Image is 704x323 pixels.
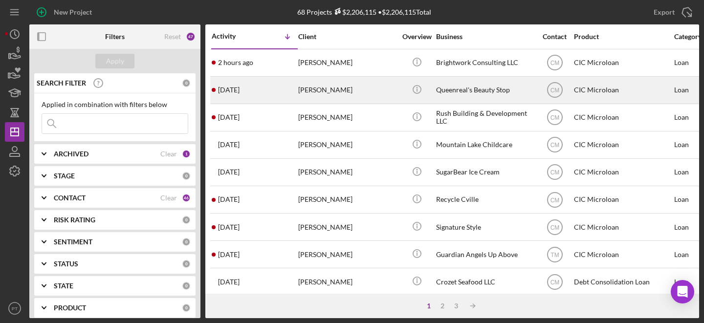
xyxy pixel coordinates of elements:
div: 0 [182,259,191,268]
div: 1 [422,302,436,310]
div: 0 [182,215,191,224]
div: Open Intercom Messenger [671,280,694,303]
div: 47 [186,32,196,42]
div: 68 Projects • $2,206,115 Total [297,8,431,16]
div: [PERSON_NAME] [298,77,396,103]
b: PRODUCT [54,304,86,312]
div: CIC Microloan [574,214,672,240]
div: CIC Microloan [574,132,672,158]
text: CM [550,169,559,176]
time: 2025-09-09 15:04 [218,168,240,176]
div: CIC Microloan [574,105,672,130]
div: Queenreal's Beauty Stop [436,77,534,103]
text: CM [550,224,559,231]
div: 0 [182,79,191,87]
button: Apply [95,54,134,68]
time: 2025-09-09 15:22 [218,141,240,149]
b: ARCHIVED [54,150,88,158]
div: Reset [164,33,181,41]
div: Rush Building & Development LLC [436,105,534,130]
div: Guardian Angels Up Above [436,241,534,267]
button: Export [644,2,699,22]
div: 46 [182,194,191,202]
text: CM [550,142,559,149]
time: 2025-09-09 02:14 [218,223,240,231]
div: CIC Microloan [574,159,672,185]
div: 0 [182,303,191,312]
div: [PERSON_NAME] [298,214,396,240]
div: Crozet Seafood LLC [436,269,534,295]
b: STATE [54,282,73,290]
div: 3 [449,302,463,310]
div: 1 [182,150,191,158]
div: SugarBear Ice Cream [436,159,534,185]
b: SENTIMENT [54,238,92,246]
text: CM [550,279,559,285]
div: Recycle Cville [436,187,534,213]
button: New Project [29,2,102,22]
div: 0 [182,281,191,290]
time: 2025-09-05 18:11 [218,251,240,258]
div: Product [574,33,672,41]
b: STATUS [54,260,78,268]
div: 0 [182,237,191,246]
time: 2025-09-05 17:52 [218,278,240,286]
div: [PERSON_NAME] [298,159,396,185]
text: CM [550,87,559,94]
b: SEARCH FILTER [37,79,86,87]
div: 2 [436,302,449,310]
div: [PERSON_NAME] [298,187,396,213]
div: CIC Microloan [574,241,672,267]
time: 2025-09-09 13:20 [218,195,240,203]
div: Signature Style [436,214,534,240]
time: 2025-09-15 13:46 [218,59,253,66]
div: Debt Consolidation Loan [574,269,672,295]
div: Clear [160,150,177,158]
div: Mountain Lake Childcare [436,132,534,158]
time: 2025-09-12 15:22 [218,86,240,94]
div: 0 [182,172,191,180]
div: [PERSON_NAME] [298,105,396,130]
div: Brightwork Consulting LLC [436,50,534,76]
b: RISK RATING [54,216,95,224]
b: Filters [105,33,125,41]
b: CONTACT [54,194,86,202]
text: CM [550,196,559,203]
div: [PERSON_NAME] [298,132,396,158]
div: Apply [106,54,124,68]
div: [PERSON_NAME] [298,241,396,267]
div: [PERSON_NAME] [298,269,396,295]
div: Client [298,33,396,41]
div: Clear [160,194,177,202]
div: Applied in combination with filters below [42,101,188,108]
div: Activity [212,32,255,40]
div: $2,206,115 [332,8,376,16]
div: Business [436,33,534,41]
text: CM [550,60,559,66]
text: CM [550,114,559,121]
div: Contact [536,33,573,41]
text: TM [550,251,559,258]
button: PT [5,299,24,318]
div: Export [654,2,675,22]
div: Overview [398,33,435,41]
div: New Project [54,2,92,22]
div: CIC Microloan [574,77,672,103]
b: STAGE [54,172,75,180]
div: [PERSON_NAME] [298,50,396,76]
div: CIC Microloan [574,187,672,213]
div: CIC Microloan [574,50,672,76]
text: PT [12,306,18,311]
time: 2025-09-10 16:43 [218,113,240,121]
